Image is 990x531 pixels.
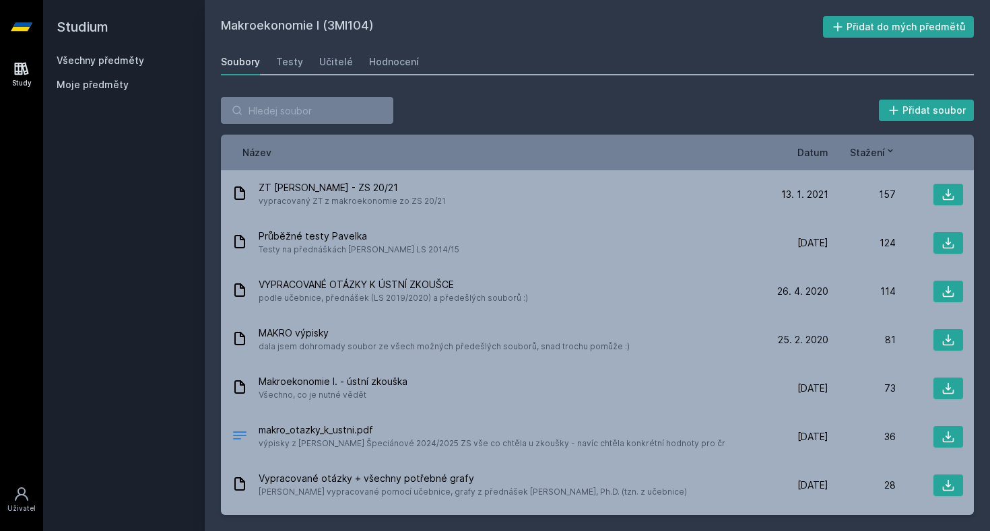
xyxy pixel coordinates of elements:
span: podle učebnice, přednášek (LS 2019/2020) a předešlých souborů :) [259,291,528,305]
span: [PERSON_NAME] vypracované pomocí učebnice, grafy z přednášek [PERSON_NAME], Ph.D. (tzn. z učebnice) [259,485,687,499]
span: dala jsem dohromady soubor ze všech možných předešlých souborů, snad trochu pomůže :) [259,340,630,353]
div: 28 [828,479,896,492]
div: 81 [828,333,896,347]
span: výpisky z [PERSON_NAME] Špeciánové 2024/2025 ZS vše co chtěla u zkoušky - navíc chtěla konkrétní ... [259,437,725,450]
a: Hodnocení [369,48,419,75]
span: [DATE] [797,479,828,492]
div: Study [12,78,32,88]
button: Název [242,145,271,160]
a: Testy [276,48,303,75]
span: 25. 2. 2020 [778,333,828,347]
span: VYPRACOVANÉ OTÁZKY K ÚSTNÍ ZKOUŠCE [259,278,528,291]
a: Učitelé [319,48,353,75]
span: Vypracované otázky + všechny potřebné grafy [259,472,687,485]
span: 26. 4. 2020 [777,285,828,298]
button: Přidat do mých předmětů [823,16,975,38]
button: Přidat soubor [879,100,975,121]
span: makro_otazky_k_ustni.pdf [259,423,725,437]
button: Stažení [850,145,896,160]
span: Průběžné testy Pavelka [259,229,459,243]
span: Moje předměty [57,78,129,92]
div: 157 [828,188,896,201]
span: Makroekonomie I. - ústní zkouška [259,375,407,388]
a: Všechny předměty [57,55,144,66]
div: Učitelé [319,55,353,69]
div: 36 [828,430,896,444]
button: Datum [797,145,828,160]
span: Testy na přednáškách [PERSON_NAME] LS 2014/15 [259,243,459,256]
div: Soubory [221,55,260,69]
div: PDF [232,427,248,447]
span: Všechno, co je nutné vědět [259,388,407,402]
span: [DATE] [797,430,828,444]
div: 73 [828,382,896,395]
span: [DATE] [797,236,828,250]
span: 13. 1. 2021 [781,188,828,201]
h2: Makroekonomie I (3MI104) [221,16,823,38]
div: 114 [828,285,896,298]
span: Stažení [850,145,885,160]
span: MAKRO výpisky [259,326,630,340]
a: Uživatel [3,479,40,520]
a: Study [3,54,40,95]
div: Hodnocení [369,55,419,69]
span: vypracovaný ZT z makroekonomie zo ZS 20/21 [259,194,446,208]
div: Uživatel [7,503,36,514]
div: 124 [828,236,896,250]
input: Hledej soubor [221,97,393,124]
span: [DATE] [797,382,828,395]
span: ZT [PERSON_NAME] - ZS 20/21 [259,181,446,194]
a: Soubory [221,48,260,75]
div: Testy [276,55,303,69]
